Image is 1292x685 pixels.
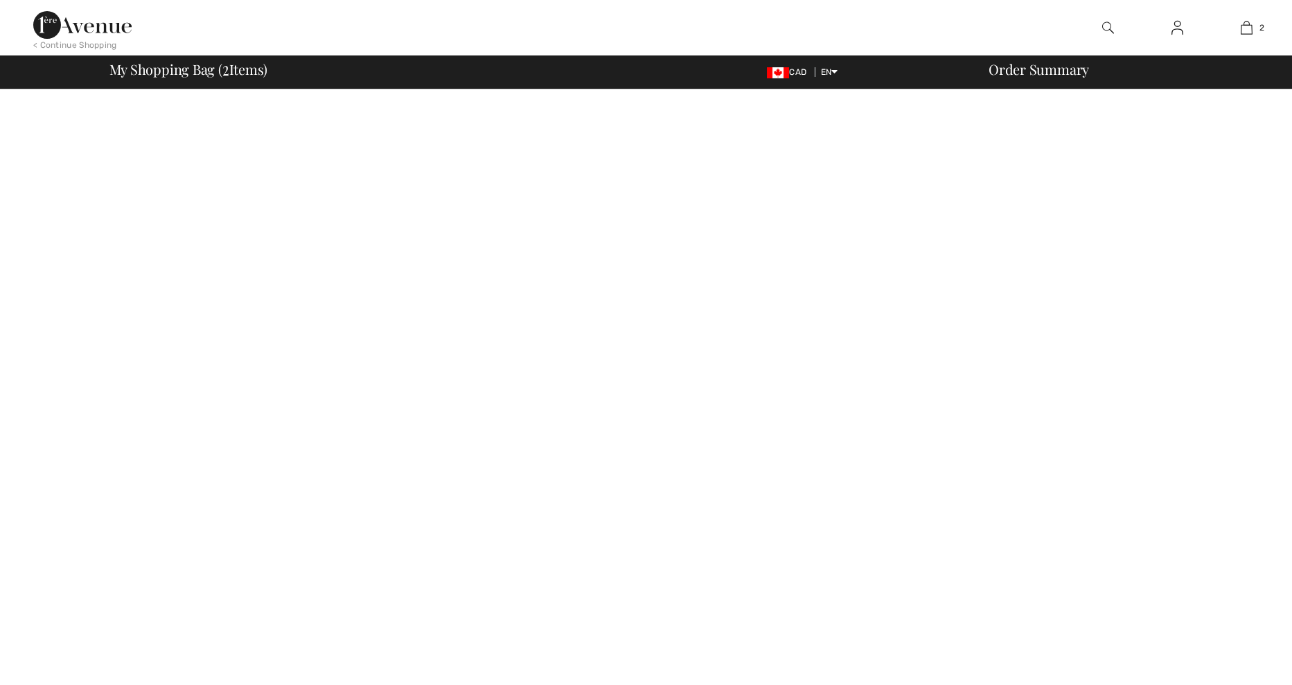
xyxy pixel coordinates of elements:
a: 2 [1212,19,1280,36]
span: EN [821,67,838,77]
img: search the website [1102,19,1114,36]
img: Canadian Dollar [767,67,789,78]
span: My Shopping Bag ( Items) [109,62,268,76]
span: CAD [767,67,812,77]
a: Sign In [1160,19,1194,37]
span: 2 [222,59,229,77]
img: My Info [1171,19,1183,36]
img: 1ère Avenue [33,11,132,39]
img: My Bag [1241,19,1253,36]
span: 2 [1259,21,1264,34]
div: Order Summary [972,62,1284,76]
div: < Continue Shopping [33,39,117,51]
